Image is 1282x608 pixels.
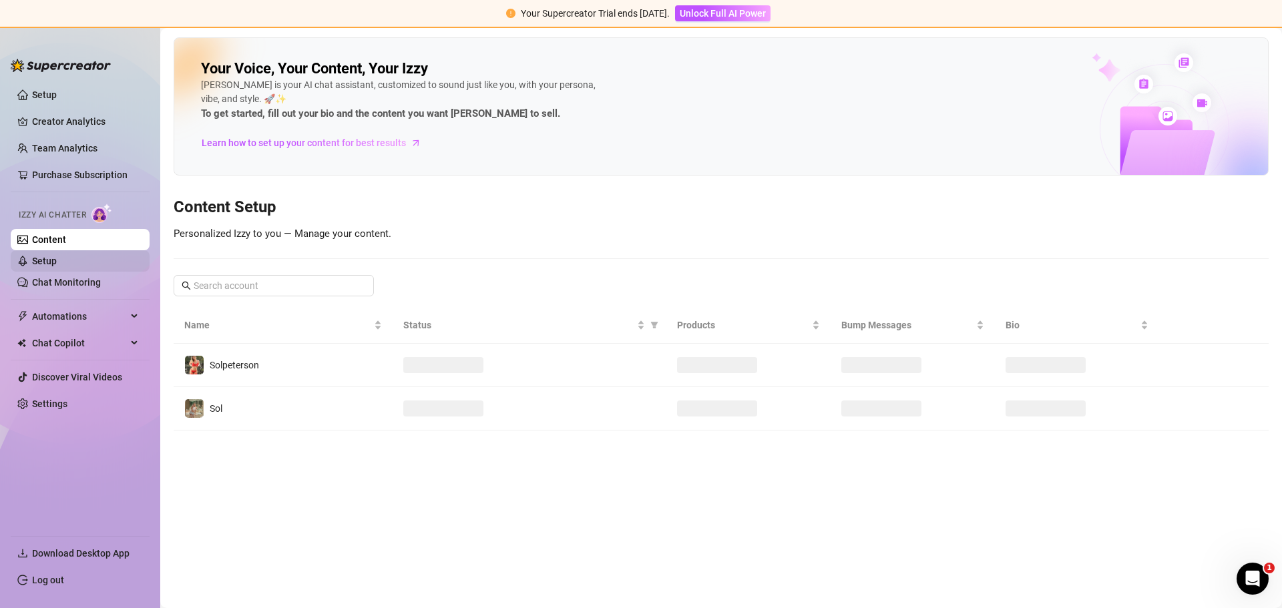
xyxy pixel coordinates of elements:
span: Learn how to set up your content for best results [202,135,406,150]
a: Unlock Full AI Power [675,8,771,19]
div: [PERSON_NAME] is your AI chat assistant, customized to sound just like you, with your persona, vi... [201,78,602,122]
a: Discover Viral Videos [32,372,122,382]
th: Bump Messages [831,307,995,344]
span: download [17,548,28,559]
a: Purchase Subscription [32,164,139,186]
th: Status [393,307,666,344]
h3: Content Setup [174,197,1269,218]
span: Name [184,318,371,332]
h2: Your Voice, Your Content, Your Izzy [201,59,428,78]
span: Izzy AI Chatter [19,209,86,222]
span: filter [650,321,658,329]
span: arrow-right [409,136,423,149]
span: Unlock Full AI Power [680,8,766,19]
span: exclamation-circle [506,9,515,18]
img: ai-chatter-content-library-cLFOSyPT.png [1061,39,1268,175]
a: Content [32,234,66,245]
th: Products [666,307,831,344]
span: thunderbolt [17,311,28,322]
a: Settings [32,398,67,409]
a: Log out [32,575,64,585]
iframe: Intercom live chat [1237,563,1269,595]
strong: To get started, fill out your bio and the content you want [PERSON_NAME] to sell. [201,107,560,119]
span: Bio [1006,318,1138,332]
th: Name [174,307,393,344]
a: Setup [32,89,57,100]
a: Setup [32,256,57,266]
span: Download Desktop App [32,548,130,559]
a: Team Analytics [32,143,97,154]
img: Sol [185,399,204,418]
input: Search account [194,278,355,293]
span: Sol [210,403,222,414]
a: Creator Analytics [32,111,139,132]
span: search [182,281,191,290]
span: filter [648,315,661,335]
img: Solpeterson [185,356,204,374]
span: Your Supercreator Trial ends [DATE]. [521,8,670,19]
button: Unlock Full AI Power [675,5,771,21]
span: Automations [32,306,127,327]
span: Bump Messages [841,318,974,332]
span: Personalized Izzy to you — Manage your content. [174,228,391,240]
span: Chat Copilot [32,332,127,354]
a: Learn how to set up your content for best results [201,132,431,154]
img: Chat Copilot [17,338,26,348]
img: logo-BBDzfeDw.svg [11,59,111,72]
a: Chat Monitoring [32,277,101,288]
span: 1 [1264,563,1275,573]
span: Solpeterson [210,360,259,370]
img: AI Chatter [91,204,112,223]
span: Products [677,318,809,332]
span: Status [403,318,634,332]
th: Bio [995,307,1159,344]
